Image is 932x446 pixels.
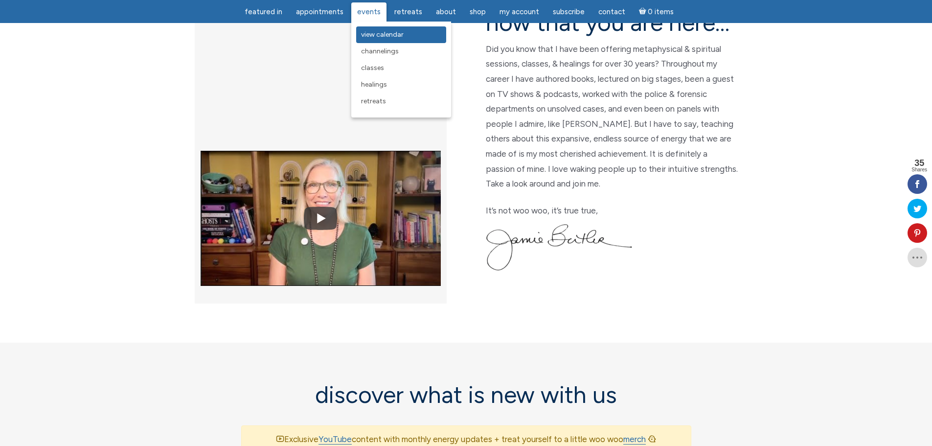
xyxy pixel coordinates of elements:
[911,167,927,172] span: Shares
[911,159,927,167] span: 35
[318,434,352,445] a: YouTube
[494,2,545,22] a: My Account
[356,76,446,93] a: Healings
[639,7,648,16] i: Cart
[351,2,386,22] a: Events
[361,80,387,89] span: Healings
[547,2,591,22] a: Subscribe
[201,128,441,308] img: YouTube video
[356,26,446,43] a: View Calendar
[361,47,399,55] span: Channelings
[464,2,492,22] a: Shop
[623,434,646,445] a: merch
[361,97,386,105] span: Retreats
[486,10,738,36] h2: now that you are here…
[241,382,691,408] h2: discover what is new with us
[239,2,288,22] a: featured in
[394,7,422,16] span: Retreats
[356,93,446,110] a: Retreats
[470,7,486,16] span: Shop
[486,42,738,191] p: Did you know that I have been offering metaphysical & spiritual sessions, classes, & healings for...
[486,203,738,218] p: It’s not woo woo, it’s true true,
[553,7,585,16] span: Subscribe
[598,7,625,16] span: Contact
[430,2,462,22] a: About
[296,7,343,16] span: Appointments
[356,43,446,60] a: Channelings
[500,7,539,16] span: My Account
[361,30,404,39] span: View Calendar
[388,2,428,22] a: Retreats
[290,2,349,22] a: Appointments
[361,64,384,72] span: Classes
[245,7,282,16] span: featured in
[592,2,631,22] a: Contact
[436,7,456,16] span: About
[357,7,381,16] span: Events
[356,60,446,76] a: Classes
[633,1,680,22] a: Cart0 items
[648,8,674,16] span: 0 items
